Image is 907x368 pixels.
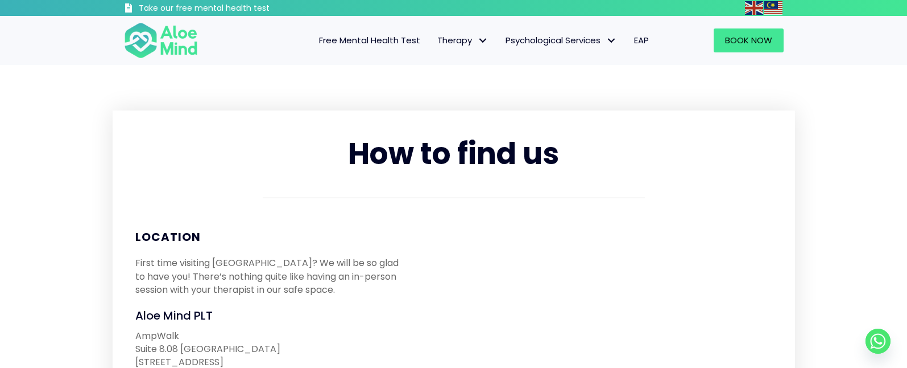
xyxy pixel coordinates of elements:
span: Therapy: submenu [475,32,491,49]
a: Free Mental Health Test [310,28,429,52]
a: Psychological ServicesPsychological Services: submenu [497,28,626,52]
span: Therapy [437,34,488,46]
a: English [745,1,764,14]
span: Location [135,229,201,245]
span: Book Now [725,34,772,46]
span: Psychological Services [506,34,617,46]
p: First time visiting [GEOGRAPHIC_DATA]? We will be so glad to have you! There’s nothing quite like... [135,256,407,296]
span: Aloe Mind PLT [135,308,213,324]
a: TherapyTherapy: submenu [429,28,497,52]
img: Aloe mind Logo [124,22,198,59]
nav: Menu [213,28,657,52]
span: Free Mental Health Test [319,34,420,46]
img: en [745,1,763,15]
span: How to find us [348,133,559,174]
img: ms [764,1,782,15]
a: Book Now [714,28,784,52]
a: EAP [626,28,657,52]
span: Psychological Services: submenu [603,32,620,49]
a: Whatsapp [865,329,891,354]
h3: Take our free mental health test [139,3,330,14]
a: Take our free mental health test [124,3,330,16]
span: EAP [634,34,649,46]
a: Malay [764,1,784,14]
